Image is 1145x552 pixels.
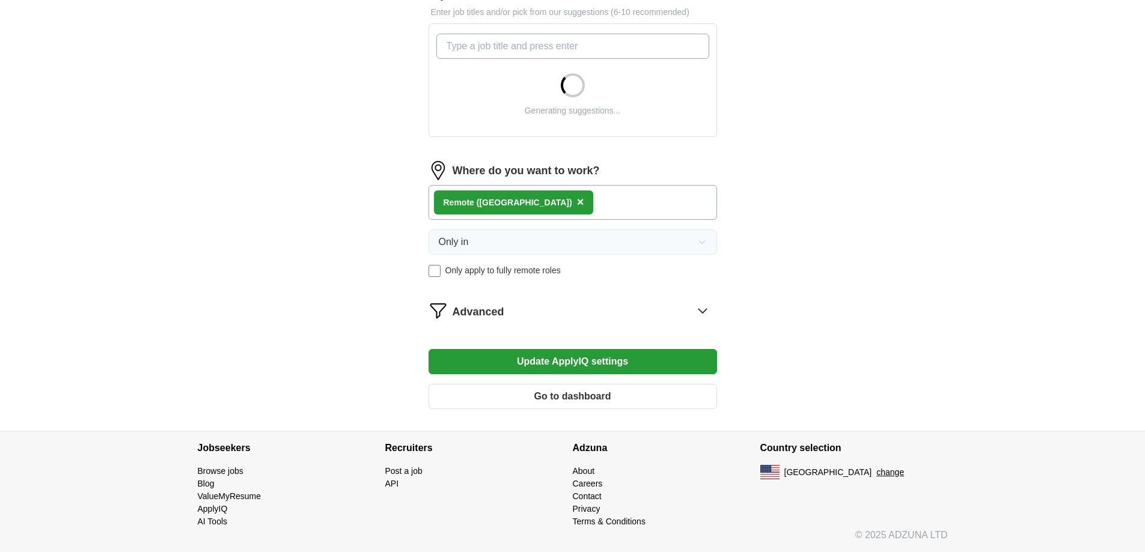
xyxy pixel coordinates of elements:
span: Only in [439,235,469,249]
a: Terms & Conditions [573,517,646,526]
button: change [876,466,904,479]
a: AI Tools [198,517,228,526]
input: Type a job title and press enter [436,34,709,59]
a: Contact [573,491,602,501]
a: ValueMyResume [198,491,261,501]
span: Only apply to fully remote roles [445,264,561,277]
a: Browse jobs [198,466,243,476]
span: [GEOGRAPHIC_DATA] [784,466,872,479]
h4: Country selection [760,431,948,465]
button: Only in [429,229,717,255]
a: Blog [198,479,215,488]
img: filter [429,301,448,320]
label: Where do you want to work? [453,163,600,179]
a: API [385,479,399,488]
button: Update ApplyIQ settings [429,349,717,374]
div: Generating suggestions... [525,105,621,117]
span: Advanced [453,304,504,320]
a: ApplyIQ [198,504,228,514]
div: © 2025 ADZUNA LTD [188,528,957,552]
button: Go to dashboard [429,384,717,409]
div: Remote ([GEOGRAPHIC_DATA]) [444,196,572,209]
img: location.png [429,161,448,180]
img: US flag [760,465,780,479]
a: Post a job [385,466,423,476]
a: Careers [573,479,603,488]
a: Privacy [573,504,600,514]
button: × [577,193,584,211]
a: About [573,466,595,476]
input: Only apply to fully remote roles [429,265,441,277]
span: × [577,195,584,208]
p: Enter job titles and/or pick from our suggestions (6-10 recommended) [429,6,717,19]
